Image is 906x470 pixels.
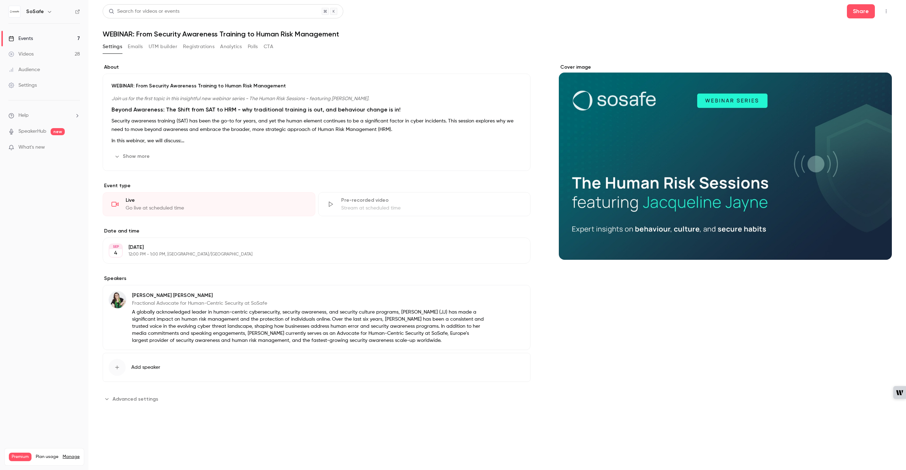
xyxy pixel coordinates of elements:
div: Pre-recorded video [341,197,522,204]
span: new [51,128,65,135]
div: Videos [8,51,34,58]
button: Settings [103,41,122,52]
p: 4 [114,250,117,257]
span: Help [18,112,29,119]
button: Registrations [183,41,214,52]
a: SpeakerHub [18,128,46,135]
h1: WEBINAR: From Security Awareness Training to Human Risk Management [103,30,892,38]
button: Advanced settings [103,393,162,405]
div: Stream at scheduled time [341,205,522,212]
h2: hy traditional training is out, and behaviour change is in! [111,105,522,114]
div: SEP [109,244,122,249]
span: Plan usage [36,454,58,460]
button: Add speaker [103,353,531,382]
label: Cover image [559,64,892,71]
span: Add speaker [131,364,160,371]
p: Fractional Advocate for Human-Centric Security at SoSafe [132,300,484,307]
p: Security awareness training (SAT) has been the go-to for years, and yet the human element continu... [111,117,522,134]
p: A globally acknowledged leader in human-centric cybersecurity, security awareness, and security c... [132,309,484,344]
div: Go live at scheduled time [126,205,306,212]
p: Event type [103,182,531,189]
section: Cover image [559,64,892,260]
span: What's new [18,144,45,151]
button: Emails [128,41,143,52]
div: Settings [8,82,37,89]
label: Date and time [103,228,531,235]
button: Analytics [220,41,242,52]
p: [PERSON_NAME] [PERSON_NAME] [132,292,484,299]
p: WEBINAR: From Security Awareness Training to Human Risk Management [111,82,522,90]
button: CTA [264,41,273,52]
div: Pre-recorded videoStream at scheduled time [318,192,531,216]
label: About [103,64,531,71]
li: help-dropdown-opener [8,112,80,119]
button: Show more [111,151,154,162]
div: LiveGo live at scheduled time [103,192,315,216]
div: Jacqueline Jayne[PERSON_NAME] [PERSON_NAME]Fractional Advocate for Human-Centric Security at SoSa... [103,285,531,350]
p: In this webinar, we will discuss: [111,137,522,145]
label: Speakers [103,275,531,282]
h6: SoSafe [26,8,44,15]
p: [DATE] [128,244,493,251]
a: Manage [63,454,80,460]
div: Audience [8,66,40,73]
iframe: Noticeable Trigger [71,144,80,151]
img: SoSafe [9,6,20,17]
span: Advanced settings [113,395,158,403]
button: UTM builder [149,41,177,52]
button: Share [847,4,875,18]
section: Advanced settings [103,393,531,405]
em: Join us for the first topic in this insightful new webinar series - The Human Risk Sessions - fea... [111,96,369,101]
img: Jacqueline Jayne [109,291,126,308]
div: Live [126,197,306,204]
div: Search for videos or events [109,8,179,15]
div: Events [8,35,33,42]
strong: Beyond Awareness: The Shift from SAT to HRM - w [111,106,246,113]
p: 12:00 PM - 1:00 PM, [GEOGRAPHIC_DATA]/[GEOGRAPHIC_DATA] [128,252,493,257]
span: Premium [9,453,31,461]
button: Polls [248,41,258,52]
